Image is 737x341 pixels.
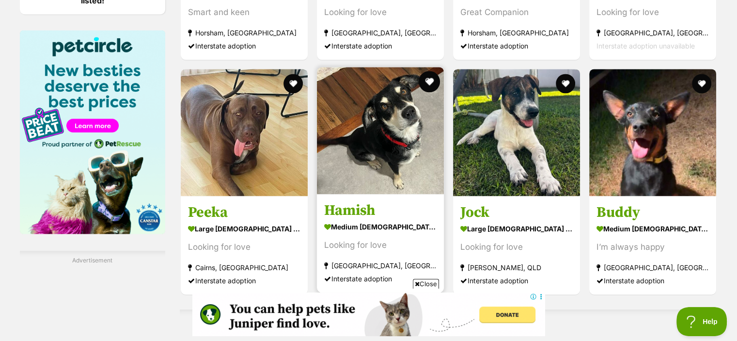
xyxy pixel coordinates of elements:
[460,39,573,52] div: Interstate adoption
[460,6,573,19] div: Great Companion
[188,203,300,221] h3: Peeka
[676,307,727,336] iframe: Help Scout Beacon - Open
[324,26,437,39] strong: [GEOGRAPHIC_DATA], [GEOGRAPHIC_DATA]
[188,39,300,52] div: Interstate adoption
[419,71,440,92] button: favourite
[324,272,437,285] div: Interstate adoption
[460,260,573,274] strong: [PERSON_NAME], QLD
[181,195,308,294] a: Peeka large [DEMOGRAPHIC_DATA] Dog Looking for love Cairns, [GEOGRAPHIC_DATA] Interstate adoption
[20,30,165,234] img: Pet Circle promo banner
[324,6,437,19] div: Looking for love
[324,259,437,272] strong: [GEOGRAPHIC_DATA], [GEOGRAPHIC_DATA]
[324,219,437,233] strong: medium [DEMOGRAPHIC_DATA] Dog
[413,279,439,289] span: Close
[188,221,300,235] strong: large [DEMOGRAPHIC_DATA] Dog
[596,260,709,274] strong: [GEOGRAPHIC_DATA], [GEOGRAPHIC_DATA]
[188,26,300,39] strong: Horsham, [GEOGRAPHIC_DATA]
[317,67,444,194] img: Hamish - Australian Kelpie Dog
[460,240,573,253] div: Looking for love
[188,6,300,19] div: Smart and keen
[589,69,716,196] img: Buddy - Australian Kelpie Dog
[556,74,575,93] button: favourite
[324,238,437,251] div: Looking for love
[596,42,695,50] span: Interstate adoption unavailable
[692,74,712,93] button: favourite
[453,195,580,294] a: Jock large [DEMOGRAPHIC_DATA] Dog Looking for love [PERSON_NAME], QLD Interstate adoption
[596,26,709,39] strong: [GEOGRAPHIC_DATA], [GEOGRAPHIC_DATA]
[453,69,580,196] img: Jock - Australian Cattle Dog
[192,292,545,336] iframe: Advertisement
[460,203,573,221] h3: Jock
[324,39,437,52] div: Interstate adoption
[596,221,709,235] strong: medium [DEMOGRAPHIC_DATA] Dog
[596,6,709,19] div: Looking for love
[188,260,300,274] strong: Cairns, [GEOGRAPHIC_DATA]
[188,274,300,287] div: Interstate adoption
[596,203,709,221] h3: Buddy
[596,274,709,287] div: Interstate adoption
[589,195,716,294] a: Buddy medium [DEMOGRAPHIC_DATA] Dog I’m always happy [GEOGRAPHIC_DATA], [GEOGRAPHIC_DATA] Interst...
[596,240,709,253] div: I’m always happy
[181,69,308,196] img: Peeka - Mastiff Dog
[188,240,300,253] div: Looking for love
[460,274,573,287] div: Interstate adoption
[317,194,444,292] a: Hamish medium [DEMOGRAPHIC_DATA] Dog Looking for love [GEOGRAPHIC_DATA], [GEOGRAPHIC_DATA] Inters...
[283,74,303,93] button: favourite
[460,221,573,235] strong: large [DEMOGRAPHIC_DATA] Dog
[324,201,437,219] h3: Hamish
[460,26,573,39] strong: Horsham, [GEOGRAPHIC_DATA]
